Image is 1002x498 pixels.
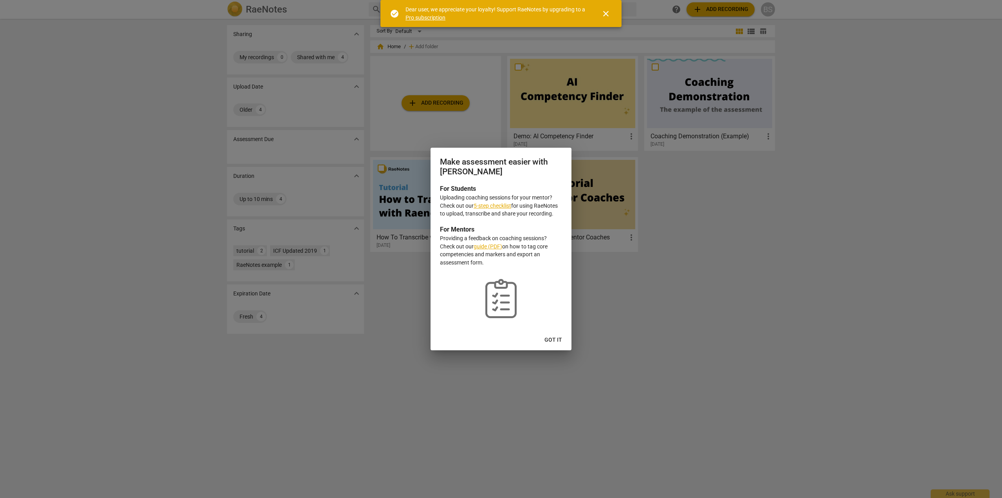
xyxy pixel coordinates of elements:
[474,203,511,209] a: 5-step checklist
[474,243,502,250] a: guide (PDF)
[440,226,474,233] b: For Mentors
[440,157,562,176] h2: Make assessment easier with [PERSON_NAME]
[544,336,562,344] span: Got it
[440,185,476,192] b: For Students
[440,234,562,266] p: Providing a feedback on coaching sessions? Check out our on how to tag core competencies and mark...
[538,333,568,347] button: Got it
[390,9,399,18] span: check_circle
[405,5,587,22] div: Dear user, we appreciate your loyalty! Support RaeNotes by upgrading to a
[405,14,445,21] a: Pro subscription
[597,4,615,23] button: Close
[440,194,562,218] p: Uploading coaching sessions for your mentor? Check out our for using RaeNotes to upload, transcri...
[601,9,611,18] span: close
